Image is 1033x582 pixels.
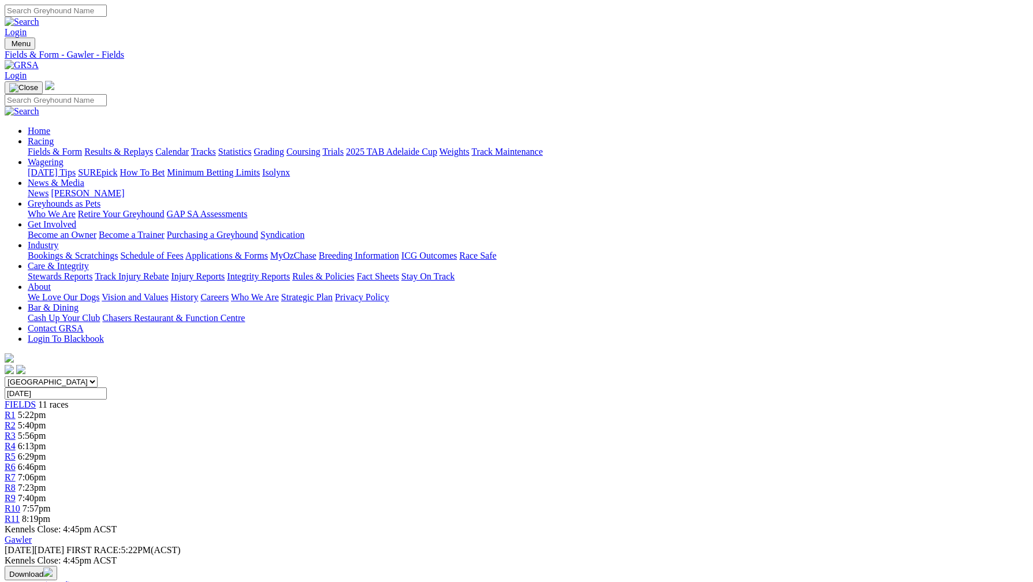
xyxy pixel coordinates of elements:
[5,524,117,534] span: Kennels Close: 4:45pm ACST
[28,240,58,250] a: Industry
[28,271,92,281] a: Stewards Reports
[28,136,54,146] a: Racing
[66,545,121,555] span: FIRST RACE:
[191,147,216,156] a: Tracks
[28,188,1028,199] div: News & Media
[5,514,20,524] span: R11
[472,147,543,156] a: Track Maintenance
[5,493,16,503] a: R9
[28,271,1028,282] div: Care & Integrity
[5,420,16,430] a: R2
[254,147,284,156] a: Grading
[322,147,344,156] a: Trials
[5,410,16,420] a: R1
[28,167,1028,178] div: Wagering
[262,167,290,177] a: Isolynx
[18,441,46,451] span: 6:13pm
[459,251,496,260] a: Race Safe
[28,147,1028,157] div: Racing
[231,292,279,302] a: Who We Are
[18,431,46,441] span: 5:56pm
[28,167,76,177] a: [DATE] Tips
[5,5,107,17] input: Search
[28,209,76,219] a: Who We Are
[439,147,469,156] a: Weights
[22,514,50,524] span: 8:19pm
[5,387,107,400] input: Select date
[102,292,168,302] a: Vision and Values
[5,545,64,555] span: [DATE]
[28,178,84,188] a: News & Media
[5,545,35,555] span: [DATE]
[120,167,165,177] a: How To Bet
[346,147,437,156] a: 2025 TAB Adelaide Cup
[84,147,153,156] a: Results & Replays
[18,493,46,503] span: 7:40pm
[23,503,51,513] span: 7:57pm
[5,106,39,117] img: Search
[200,292,229,302] a: Careers
[5,353,14,363] img: logo-grsa-white.png
[28,303,79,312] a: Bar & Dining
[5,503,20,513] a: R10
[227,271,290,281] a: Integrity Reports
[16,365,25,374] img: twitter.svg
[270,251,316,260] a: MyOzChase
[281,292,333,302] a: Strategic Plan
[5,483,16,493] a: R8
[18,462,46,472] span: 6:46pm
[357,271,399,281] a: Fact Sheets
[5,441,16,451] a: R4
[28,230,96,240] a: Become an Owner
[120,251,183,260] a: Schedule of Fees
[28,188,49,198] a: News
[5,452,16,461] span: R5
[167,167,260,177] a: Minimum Betting Limits
[335,292,389,302] a: Privacy Policy
[18,452,46,461] span: 6:29pm
[286,147,320,156] a: Coursing
[5,60,39,70] img: GRSA
[5,81,43,94] button: Toggle navigation
[401,271,454,281] a: Stay On Track
[28,219,76,229] a: Get Involved
[5,555,1028,566] div: Kennels Close: 4:45pm ACST
[45,81,54,90] img: logo-grsa-white.png
[5,535,32,544] a: Gawler
[43,568,53,577] img: download.svg
[28,313,1028,323] div: Bar & Dining
[28,147,82,156] a: Fields & Form
[28,126,50,136] a: Home
[28,292,99,302] a: We Love Our Dogs
[28,251,118,260] a: Bookings & Scratchings
[5,431,16,441] a: R3
[28,157,64,167] a: Wagering
[28,209,1028,219] div: Greyhounds as Pets
[5,462,16,472] a: R6
[28,251,1028,261] div: Industry
[28,292,1028,303] div: About
[28,323,83,333] a: Contact GRSA
[5,38,35,50] button: Toggle navigation
[171,271,225,281] a: Injury Reports
[78,167,117,177] a: SUREpick
[5,70,27,80] a: Login
[5,27,27,37] a: Login
[5,50,1028,60] a: Fields & Form - Gawler - Fields
[78,209,165,219] a: Retire Your Greyhound
[5,94,107,106] input: Search
[66,545,181,555] span: 5:22PM(ACST)
[9,83,38,92] img: Close
[18,410,46,420] span: 5:22pm
[28,230,1028,240] div: Get Involved
[28,199,100,208] a: Greyhounds as Pets
[5,472,16,482] span: R7
[18,483,46,493] span: 7:23pm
